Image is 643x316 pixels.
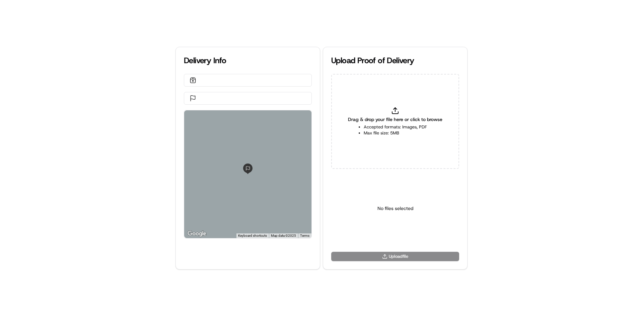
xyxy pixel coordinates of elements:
button: Keyboard shortcuts [238,233,267,238]
img: Google [186,229,208,238]
li: Accepted formats: Images, PDF [364,124,427,130]
div: 0 [184,110,311,238]
span: Drag & drop your file here or click to browse [348,116,442,123]
span: Map data ©2025 [271,234,296,237]
p: No files selected [377,205,413,212]
a: Open this area in Google Maps (opens a new window) [186,229,208,238]
a: Terms (opens in new tab) [300,234,309,237]
li: Max file size: 5MB [364,130,427,136]
div: Delivery Info [184,55,312,66]
div: Upload Proof of Delivery [331,55,459,66]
